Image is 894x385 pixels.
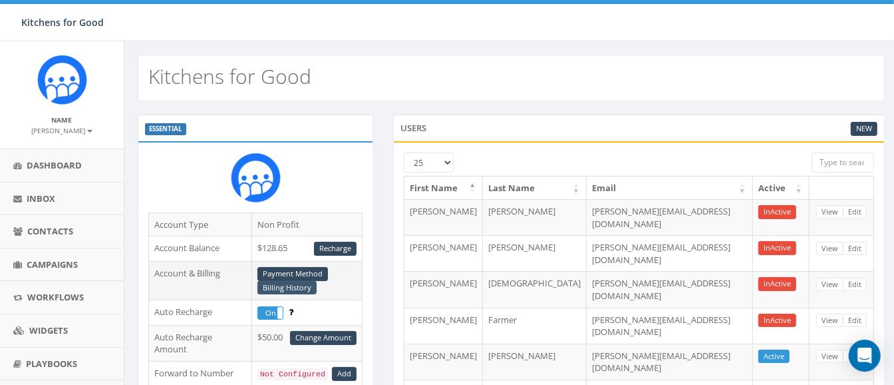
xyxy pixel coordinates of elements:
[483,344,587,380] td: [PERSON_NAME]
[26,358,77,370] span: Playbooks
[27,291,84,303] span: Workflows
[483,177,587,200] th: Last Name: activate to sort column ascending
[32,126,92,135] small: [PERSON_NAME]
[52,115,73,125] small: Name
[483,271,587,307] td: [DEMOGRAPHIC_DATA]
[148,65,311,87] h2: Kitchens for Good
[393,115,885,141] div: Users
[483,235,587,271] td: [PERSON_NAME]
[843,350,867,364] a: Edit
[27,159,82,171] span: Dashboard
[483,199,587,235] td: [PERSON_NAME]
[404,177,483,200] th: First Name: activate to sort column descending
[149,236,252,262] td: Account Balance
[404,344,483,380] td: [PERSON_NAME]
[758,205,796,219] a: InActive
[27,258,78,270] span: Campaigns
[587,235,753,271] td: [PERSON_NAME][EMAIL_ADDRESS][DOMAIN_NAME]
[587,308,753,344] td: [PERSON_NAME][EMAIL_ADDRESS][DOMAIN_NAME]
[149,212,252,236] td: Account Type
[404,235,483,271] td: [PERSON_NAME]
[257,281,317,295] a: Billing History
[758,314,796,328] a: InActive
[816,350,843,364] a: View
[314,242,357,256] a: Recharge
[37,55,87,105] img: Rally_Corp_Icon_1.png
[758,241,796,255] a: InActive
[587,271,753,307] td: [PERSON_NAME][EMAIL_ADDRESS][DOMAIN_NAME]
[587,177,753,200] th: Email: activate to sort column ascending
[252,325,363,361] td: $50.00
[257,267,328,281] a: Payment Method
[816,205,843,219] a: View
[843,242,867,256] a: Edit
[483,308,587,344] td: Farmer
[145,123,186,135] label: ESSENTIAL
[843,278,867,292] a: Edit
[231,153,281,202] img: Rally_Corp_Icon_1.png
[27,192,55,204] span: Inbox
[404,199,483,235] td: [PERSON_NAME]
[843,314,867,328] a: Edit
[753,177,810,200] th: Active: activate to sort column ascending
[258,307,283,319] label: On
[404,308,483,344] td: [PERSON_NAME]
[32,124,92,136] a: [PERSON_NAME]
[843,205,867,219] a: Edit
[587,344,753,380] td: [PERSON_NAME][EMAIL_ADDRESS][DOMAIN_NAME]
[257,306,283,320] div: OnOff
[816,242,843,256] a: View
[149,300,252,325] td: Auto Recharge
[758,277,796,291] a: InActive
[21,16,104,29] span: Kitchens for Good
[149,261,252,300] td: Account & Billing
[252,212,363,236] td: Non Profit
[587,199,753,235] td: [PERSON_NAME][EMAIL_ADDRESS][DOMAIN_NAME]
[149,325,252,361] td: Auto Recharge Amount
[257,368,328,380] code: Not Configured
[27,225,73,237] span: Contacts
[849,340,881,372] div: Open Intercom Messenger
[252,236,363,262] td: $128.65
[289,306,293,318] span: Enable to prevent campaign failure.
[758,350,790,364] a: Active
[816,278,843,292] a: View
[816,314,843,328] a: View
[290,331,357,345] a: Change Amount
[332,367,357,381] a: Add
[851,122,877,136] a: New
[812,153,874,173] input: Type to search
[404,271,483,307] td: [PERSON_NAME]
[29,324,68,336] span: Widgets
